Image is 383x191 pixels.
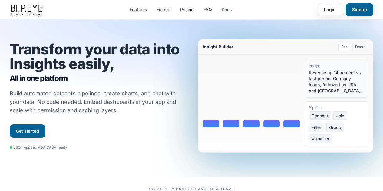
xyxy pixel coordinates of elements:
span: All in one platform [10,74,186,83]
span: Connect [309,111,331,120]
div: Bar chart [203,60,300,127]
span: Join [333,111,347,120]
a: Signup [346,3,373,16]
div: Insight Builder [203,44,233,50]
span: Filter [309,123,324,132]
div: Insight [309,64,364,68]
h1: Transform your data into Insights easily, [10,42,186,83]
a: Pricing [180,7,194,13]
a: Features [130,7,147,13]
span: Group [326,123,344,132]
p: Build automated datasets pipelines, create charts, and chat with your data. No code needed. Embed... [10,89,184,115]
button: Bar [338,43,350,51]
img: bipeye-logo [10,3,44,17]
span: Visualize [309,134,332,143]
button: Donut [352,43,368,51]
a: Get started [10,124,45,138]
a: FAQ [203,7,212,13]
div: Revenue up 14 percent vs last period. Germany leads, followed by USA and [GEOGRAPHIC_DATA]. [309,70,364,94]
a: Login [318,3,342,16]
div: ESOF AppSec ADA CASA ready [10,145,67,150]
div: Pipeline [309,105,364,110]
a: Embed [157,7,170,13]
a: Docs [222,7,232,13]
